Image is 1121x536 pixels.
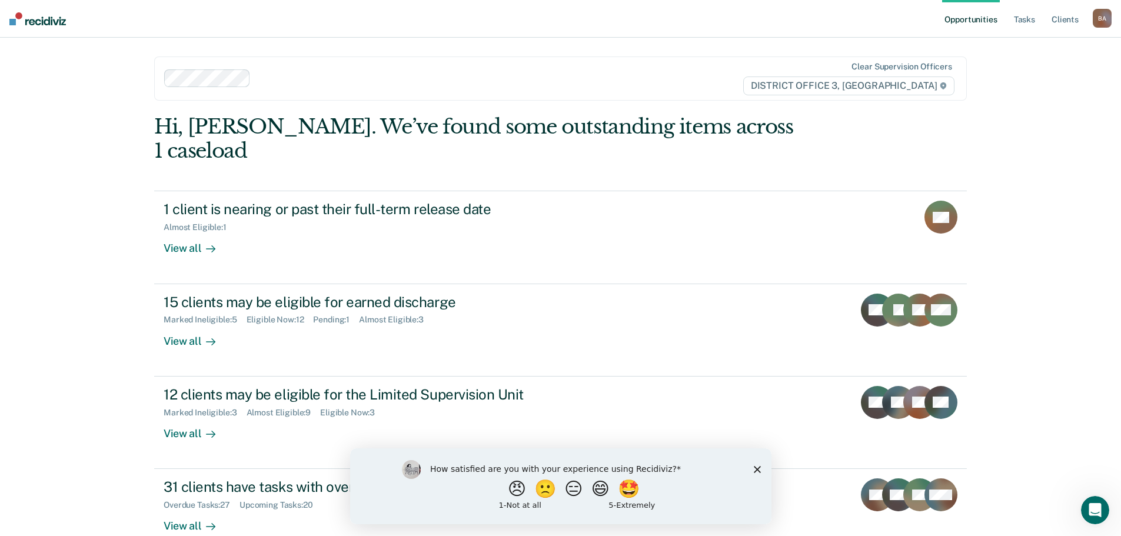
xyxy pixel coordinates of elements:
div: Clear supervision officers [851,62,952,72]
a: 1 client is nearing or past their full-term release dateAlmost Eligible:1View all [154,191,967,284]
img: Recidiviz [9,12,66,25]
a: 12 clients may be eligible for the Limited Supervision UnitMarked Ineligible:3Almost Eligible:9El... [154,377,967,469]
div: View all [164,417,229,440]
div: Marked Ineligible : 5 [164,315,246,325]
div: Marked Ineligible : 3 [164,408,246,418]
div: B A [1093,9,1112,28]
div: Pending : 1 [313,315,359,325]
div: 15 clients may be eligible for earned discharge [164,294,577,311]
div: View all [164,325,229,348]
div: Almost Eligible : 1 [164,222,236,232]
a: 15 clients may be eligible for earned dischargeMarked Ineligible:5Eligible Now:12Pending:1Almost ... [154,284,967,377]
div: Overdue Tasks : 27 [164,500,239,510]
div: 31 clients have tasks with overdue or upcoming due dates [164,478,577,495]
div: 12 clients may be eligible for the Limited Supervision Unit [164,386,577,403]
div: Eligible Now : 3 [320,408,384,418]
div: View all [164,232,229,255]
iframe: Survey by Kim from Recidiviz [350,448,771,524]
div: Almost Eligible : 3 [359,315,433,325]
div: Almost Eligible : 9 [247,408,321,418]
div: Upcoming Tasks : 20 [239,500,322,510]
span: DISTRICT OFFICE 3, [GEOGRAPHIC_DATA] [743,76,954,95]
div: 1 client is nearing or past their full-term release date [164,201,577,218]
button: BA [1093,9,1112,28]
div: View all [164,510,229,533]
div: Hi, [PERSON_NAME]. We’ve found some outstanding items across 1 caseload [154,115,804,163]
div: Eligible Now : 12 [247,315,314,325]
iframe: Intercom live chat [1081,496,1109,524]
